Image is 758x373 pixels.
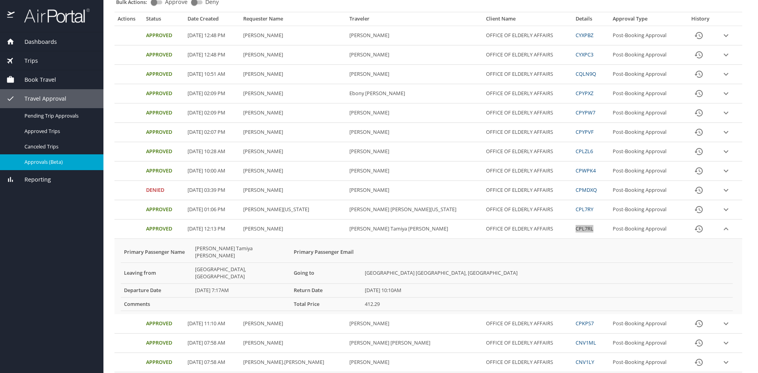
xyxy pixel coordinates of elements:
th: Primary Passenger Name [121,242,192,262]
button: History [689,26,708,45]
td: Post-Booking Approval [610,353,684,372]
td: OFFICE OF ELDERLY AFFAIRS [483,123,573,142]
span: Trips [15,56,38,65]
td: OFFICE OF ELDERLY AFFAIRS [483,65,573,84]
button: History [689,84,708,103]
td: [PERSON_NAME] [PERSON_NAME] [346,334,483,353]
td: [DATE] 01:06 PM [184,200,240,219]
td: Post-Booking Approval [610,26,684,45]
span: Pending Trip Approvals [24,112,94,120]
td: [PERSON_NAME] Tamiya [PERSON_NAME] [346,219,483,239]
td: [PERSON_NAME] [240,45,346,65]
td: Approved [143,103,185,123]
td: Approved [143,200,185,219]
td: Approved [143,45,185,65]
td: Post-Booking Approval [610,123,684,142]
button: History [689,353,708,372]
button: expand row [720,165,732,177]
th: Actions [114,15,143,26]
td: OFFICE OF ELDERLY AFFAIRS [483,219,573,239]
td: [PERSON_NAME] [346,181,483,200]
td: OFFICE OF ELDERLY AFFAIRS [483,353,573,372]
td: Approved [143,142,185,161]
a: CNV1LY [576,358,594,366]
td: [PERSON_NAME][US_STATE] [240,200,346,219]
td: [PERSON_NAME] [346,142,483,161]
td: [DATE] 07:58 AM [184,353,240,372]
td: Approved [143,84,185,103]
table: More info for approvals [121,242,733,311]
button: History [689,161,708,180]
td: OFFICE OF ELDERLY AFFAIRS [483,142,573,161]
a: CPKPS7 [576,320,594,327]
td: [PERSON_NAME] [346,314,483,334]
td: [DATE] 12:48 PM [184,45,240,65]
td: [PERSON_NAME] [346,26,483,45]
th: Return Date [291,283,362,297]
td: [PERSON_NAME] Tamiya [PERSON_NAME] [192,242,291,262]
span: Canceled Trips [24,143,94,150]
td: Post-Booking Approval [610,200,684,219]
td: [PERSON_NAME].[PERSON_NAME] [240,353,346,372]
td: [DATE] 02:09 PM [184,84,240,103]
button: History [689,314,708,333]
td: [DATE] 02:09 PM [184,103,240,123]
th: Departure Date [121,283,192,297]
td: Post-Booking Approval [610,161,684,181]
td: [PERSON_NAME] [240,334,346,353]
a: CNV1ML [576,339,596,346]
button: expand row [720,68,732,80]
a: CPLZL6 [576,148,593,155]
td: [DATE] 10:28 AM [184,142,240,161]
button: History [689,219,708,238]
button: expand row [720,204,732,216]
button: expand row [720,223,732,235]
td: OFFICE OF ELDERLY AFFAIRS [483,26,573,45]
td: [PERSON_NAME] [240,161,346,181]
td: [DATE] 07:58 AM [184,334,240,353]
td: Approved [143,123,185,142]
th: Total Price [291,297,362,311]
td: OFFICE OF ELDERLY AFFAIRS [483,45,573,65]
td: Post-Booking Approval [610,181,684,200]
button: expand row [720,146,732,157]
span: Travel Approval [15,94,66,103]
td: [PERSON_NAME] [346,123,483,142]
td: Post-Booking Approval [610,45,684,65]
td: [PERSON_NAME] [240,103,346,123]
th: Leaving from [121,262,192,283]
td: Ebony [PERSON_NAME] [346,84,483,103]
button: expand row [720,49,732,61]
img: icon-airportal.png [7,8,15,23]
td: [DATE] 7:17AM [192,283,291,297]
button: expand row [720,184,732,196]
button: History [689,65,708,84]
td: Post-Booking Approval [610,334,684,353]
button: expand row [720,126,732,138]
th: Approval Type [610,15,684,26]
td: [PERSON_NAME] [346,103,483,123]
td: [PERSON_NAME] [240,84,346,103]
th: Traveler [346,15,483,26]
img: airportal-logo.png [15,8,90,23]
td: Post-Booking Approval [610,84,684,103]
button: History [689,181,708,200]
th: Date Created [184,15,240,26]
td: Approved [143,219,185,239]
button: expand row [720,318,732,330]
td: 412.29 [362,297,733,311]
td: Approved [143,334,185,353]
button: History [689,45,708,64]
td: Approved [143,161,185,181]
td: OFFICE OF ELDERLY AFFAIRS [483,334,573,353]
span: Dashboards [15,37,57,46]
td: [PERSON_NAME] [240,181,346,200]
a: CPYPVF [576,128,594,135]
th: Status [143,15,185,26]
th: History [684,15,717,26]
td: [PERSON_NAME] [346,161,483,181]
td: [PERSON_NAME] [240,142,346,161]
td: Post-Booking Approval [610,314,684,334]
td: [GEOGRAPHIC_DATA], [GEOGRAPHIC_DATA] [192,262,291,283]
button: expand row [720,356,732,368]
